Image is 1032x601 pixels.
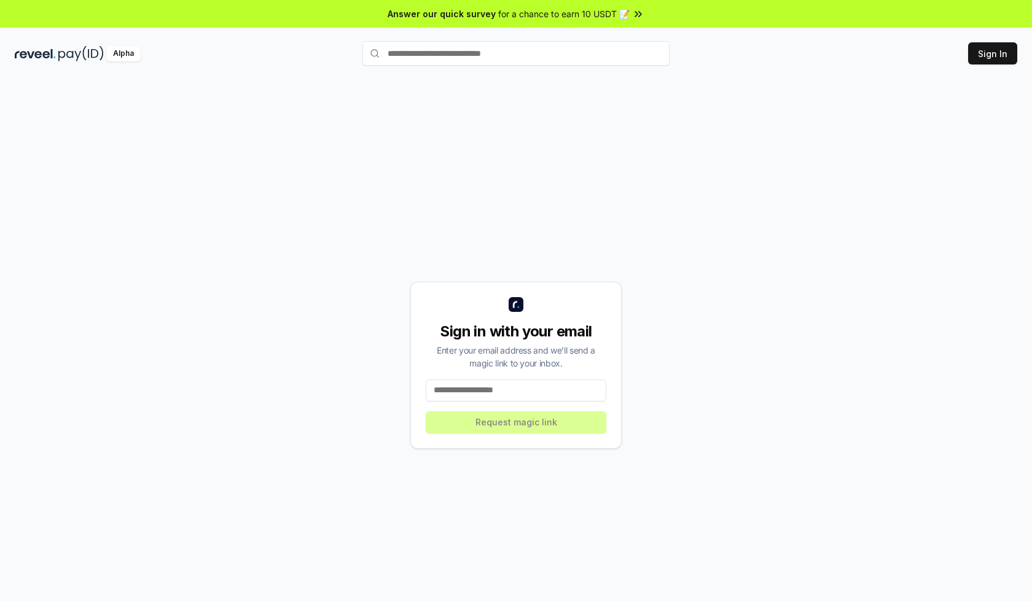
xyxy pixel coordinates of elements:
[426,322,606,341] div: Sign in with your email
[106,46,141,61] div: Alpha
[388,7,496,20] span: Answer our quick survey
[426,344,606,370] div: Enter your email address and we’ll send a magic link to your inbox.
[498,7,630,20] span: for a chance to earn 10 USDT 📝
[58,46,104,61] img: pay_id
[15,46,56,61] img: reveel_dark
[968,42,1017,64] button: Sign In
[509,297,523,312] img: logo_small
